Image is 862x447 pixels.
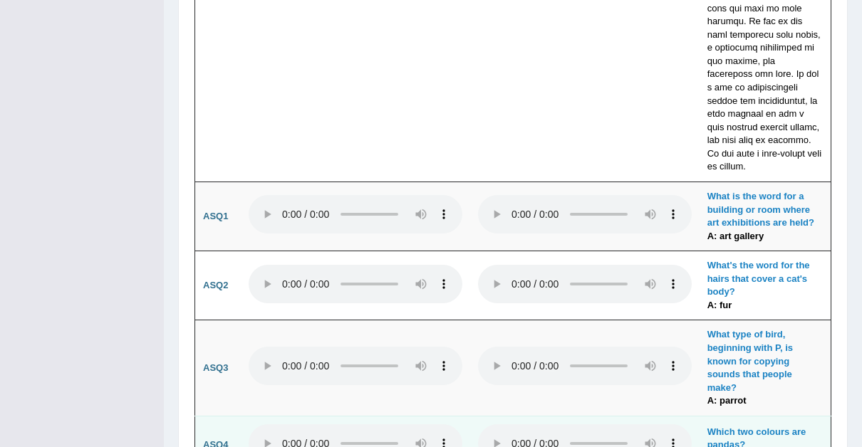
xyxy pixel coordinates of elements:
b: ASQ3 [203,362,228,373]
b: What's the word for the hairs that cover a cat's body? [707,260,810,297]
b: A: parrot [707,395,747,406]
b: A: fur [707,300,732,310]
b: ASQ1 [203,211,228,221]
b: What is the word for a building or room where art exhibitions are held? [707,191,814,228]
b: ASQ2 [203,280,228,290]
b: A: art gallery [707,231,764,241]
b: What type of bird, beginning with P, is known for copying sounds that people make? [707,329,793,392]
